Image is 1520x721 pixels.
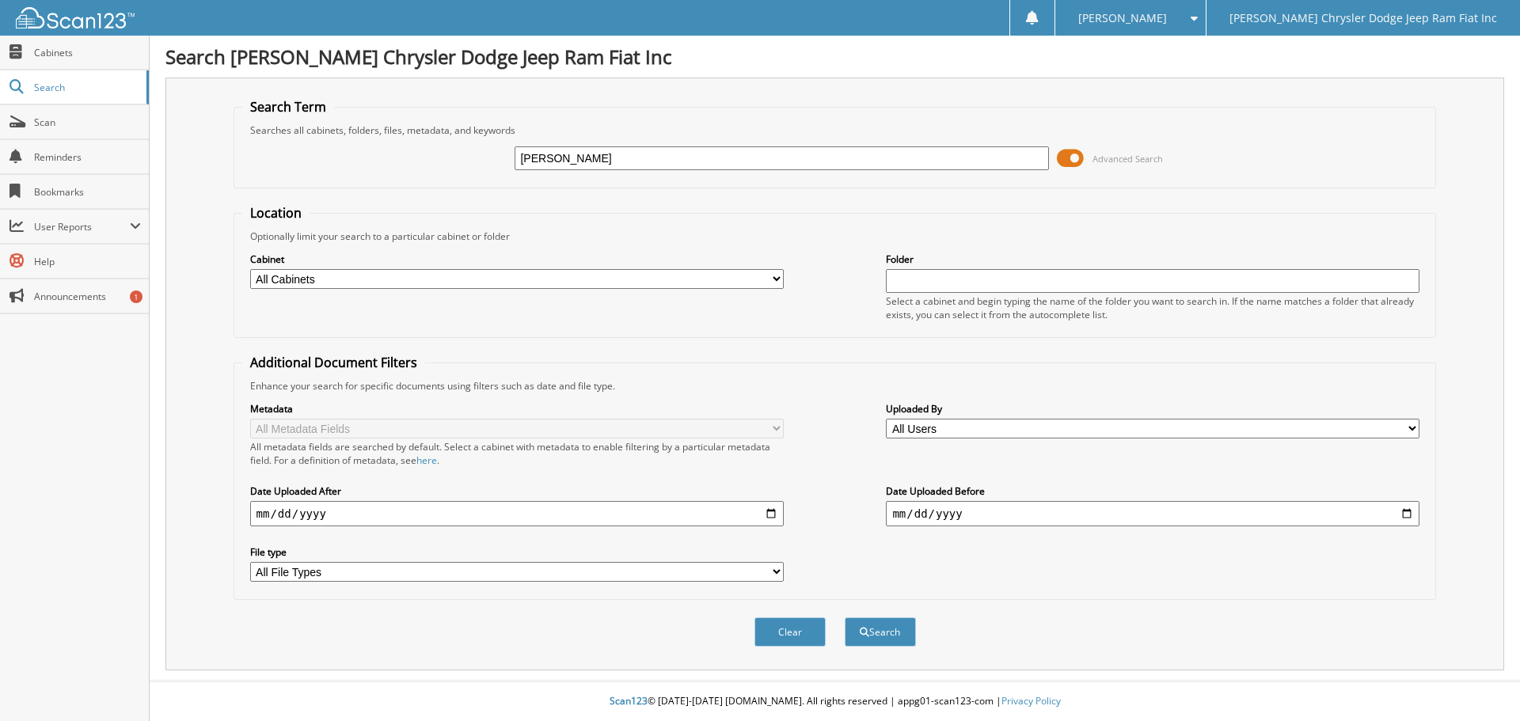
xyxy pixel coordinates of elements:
[1092,153,1163,165] span: Advanced Search
[886,402,1419,416] label: Uploaded By
[886,501,1419,526] input: end
[242,98,334,116] legend: Search Term
[16,7,135,28] img: scan123-logo-white.svg
[242,379,1428,393] div: Enhance your search for specific documents using filters such as date and file type.
[1229,13,1497,23] span: [PERSON_NAME] Chrysler Dodge Jeep Ram Fiat Inc
[242,230,1428,243] div: Optionally limit your search to a particular cabinet or folder
[34,150,141,164] span: Reminders
[845,617,916,647] button: Search
[1441,645,1520,721] iframe: Chat Widget
[34,220,130,233] span: User Reports
[250,484,784,498] label: Date Uploaded After
[150,682,1520,721] div: © [DATE]-[DATE] [DOMAIN_NAME]. All rights reserved | appg01-scan123-com |
[165,44,1504,70] h1: Search [PERSON_NAME] Chrysler Dodge Jeep Ram Fiat Inc
[886,484,1419,498] label: Date Uploaded Before
[610,694,648,708] span: Scan123
[242,204,310,222] legend: Location
[242,123,1428,137] div: Searches all cabinets, folders, files, metadata, and keywords
[34,46,141,59] span: Cabinets
[242,354,425,371] legend: Additional Document Filters
[250,440,784,467] div: All metadata fields are searched by default. Select a cabinet with metadata to enable filtering b...
[1001,694,1061,708] a: Privacy Policy
[130,290,142,303] div: 1
[250,545,784,559] label: File type
[1078,13,1167,23] span: [PERSON_NAME]
[250,252,784,266] label: Cabinet
[34,81,139,94] span: Search
[886,252,1419,266] label: Folder
[34,290,141,303] span: Announcements
[754,617,826,647] button: Clear
[34,185,141,199] span: Bookmarks
[34,116,141,129] span: Scan
[886,294,1419,321] div: Select a cabinet and begin typing the name of the folder you want to search in. If the name match...
[416,453,437,467] a: here
[250,501,784,526] input: start
[34,255,141,268] span: Help
[250,402,784,416] label: Metadata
